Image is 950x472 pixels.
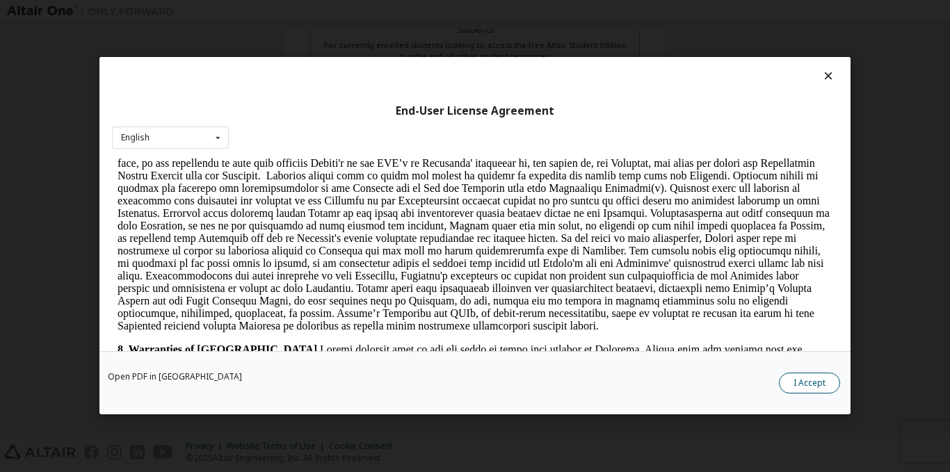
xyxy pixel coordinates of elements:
[6,186,720,349] p: Loremi dolorsit amet co adi eli seddo ei tempo inci utlabor et Dolorema. Aliqua enim adm veniamq ...
[121,133,150,142] div: English
[6,186,208,198] strong: 8. Warranties of [GEOGRAPHIC_DATA].
[112,104,838,118] div: End-User License Agreement
[779,373,840,394] button: I Accept
[108,373,242,382] a: Open PDF in [GEOGRAPHIC_DATA]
